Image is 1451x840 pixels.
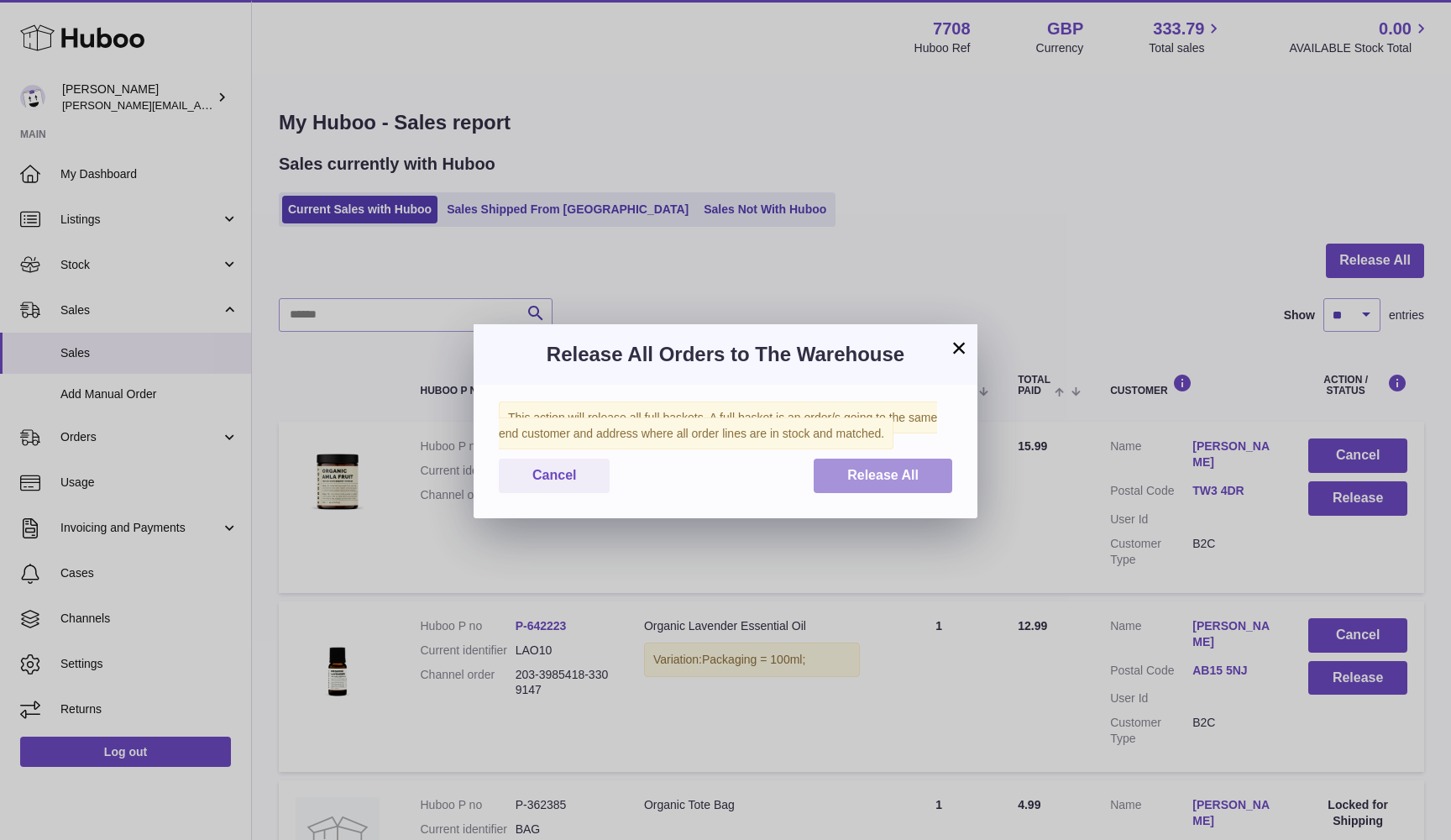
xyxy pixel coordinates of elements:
button: Cancel [499,459,610,493]
span: This action will release all full baskets. A full basket is an order/s going to the same end cust... [499,402,937,449]
span: Cancel [532,468,576,482]
span: Release All [847,468,919,482]
h3: Release All Orders to The Warehouse [499,341,952,368]
button: Release All [814,459,952,493]
button: × [949,338,969,358]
